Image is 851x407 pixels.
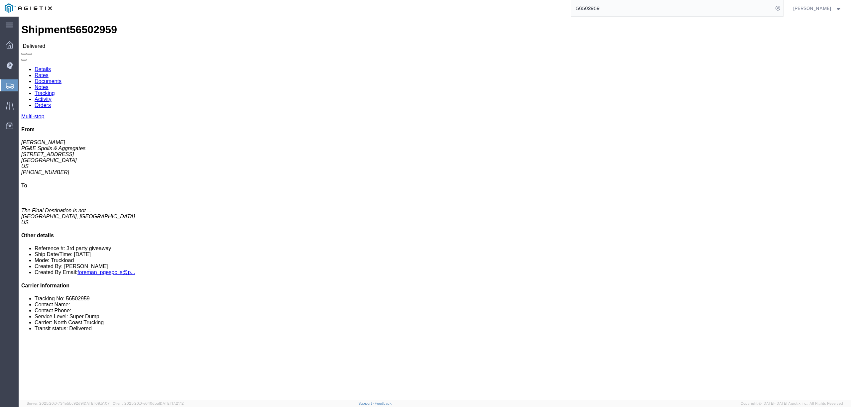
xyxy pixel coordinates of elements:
[571,0,773,16] input: Search for shipment number, reference number
[5,3,52,13] img: logo
[19,17,851,400] iframe: FS Legacy Container
[27,401,110,405] span: Server: 2025.20.0-734e5bc92d9
[113,401,184,405] span: Client: 2025.20.0-e640dba
[83,401,110,405] span: [DATE] 09:51:07
[375,401,392,405] a: Feedback
[793,4,842,12] button: [PERSON_NAME]
[358,401,375,405] a: Support
[741,401,843,406] span: Copyright © [DATE]-[DATE] Agistix Inc., All Rights Reserved
[793,5,831,12] span: Lorretta Ayala
[159,401,184,405] span: [DATE] 17:21:12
